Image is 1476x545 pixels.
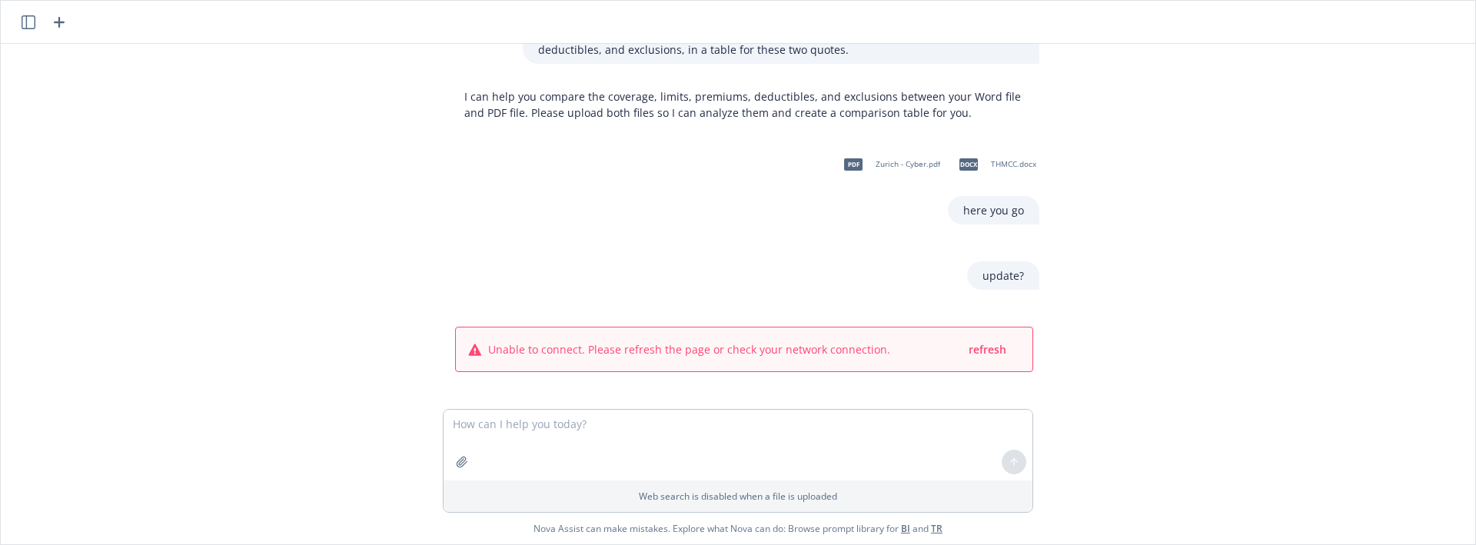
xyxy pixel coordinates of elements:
[844,158,863,170] span: pdf
[453,490,1023,503] p: Web search is disabled when a file is uploaded
[969,342,1006,357] span: refresh
[931,522,942,535] a: TR
[991,159,1036,169] span: THMCC.docx
[982,268,1024,284] p: update?
[959,158,978,170] span: docx
[464,88,1024,121] p: I can help you compare the coverage, limits, premiums, deductibles, and exclusions between your W...
[488,341,890,357] span: Unable to connect. Please refresh the page or check your network connection.
[949,145,1039,184] div: docxTHMCC.docx
[963,202,1024,218] p: here you go
[967,340,1008,359] button: refresh
[901,522,910,535] a: BI
[834,145,943,184] div: pdfZurich - Cyber.pdf
[534,513,942,544] span: Nova Assist can make mistakes. Explore what Nova can do: Browse prompt library for and
[876,159,940,169] span: Zurich - Cyber.pdf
